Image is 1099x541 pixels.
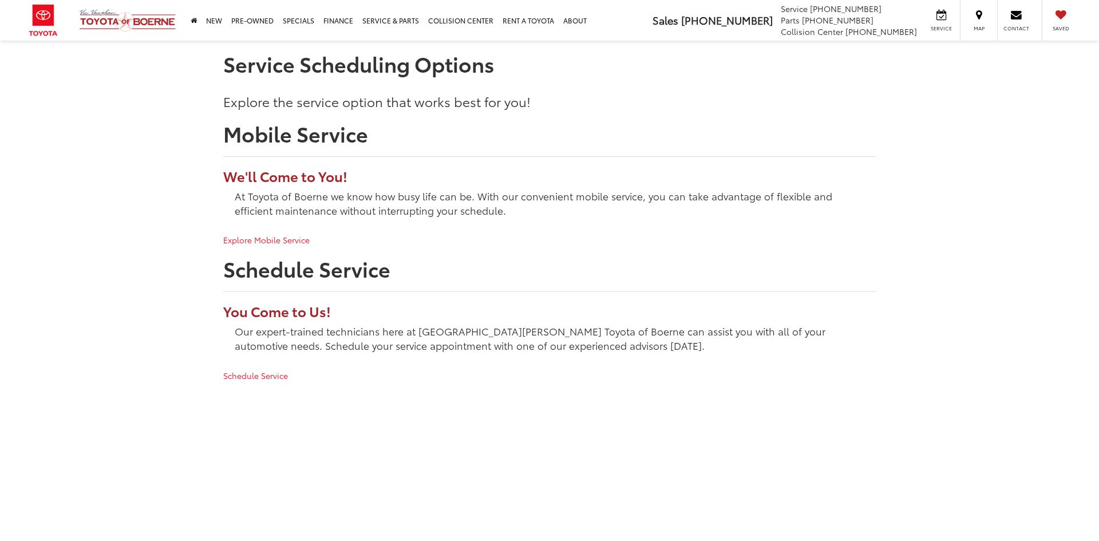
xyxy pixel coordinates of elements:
[223,168,876,183] h3: We'll Come to You!
[928,25,954,32] span: Service
[1003,25,1029,32] span: Contact
[223,324,876,364] p: Our expert-trained technicians here at [GEOGRAPHIC_DATA][PERSON_NAME] Toyota of Boerne can assist...
[223,234,310,246] a: Explore Mobile Service
[223,92,876,110] p: Explore the service option that works best for you!
[223,257,876,280] h2: Schedule Service
[223,52,876,75] h1: Service Scheduling Options
[223,122,876,145] h2: Mobile Service
[781,3,808,14] span: Service
[223,370,288,381] a: Schedule Service
[223,303,876,318] h3: You Come to Us!
[223,189,876,229] p: At Toyota of Boerne we know how busy life can be. With our convenient mobile service, you can tak...
[810,3,881,14] span: [PHONE_NUMBER]
[966,25,991,32] span: Map
[681,13,773,27] span: [PHONE_NUMBER]
[802,14,873,26] span: [PHONE_NUMBER]
[79,9,176,32] img: Vic Vaughan Toyota of Boerne
[781,26,843,37] span: Collision Center
[845,26,917,37] span: [PHONE_NUMBER]
[653,13,678,27] span: Sales
[781,14,800,26] span: Parts
[1048,25,1073,32] span: Saved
